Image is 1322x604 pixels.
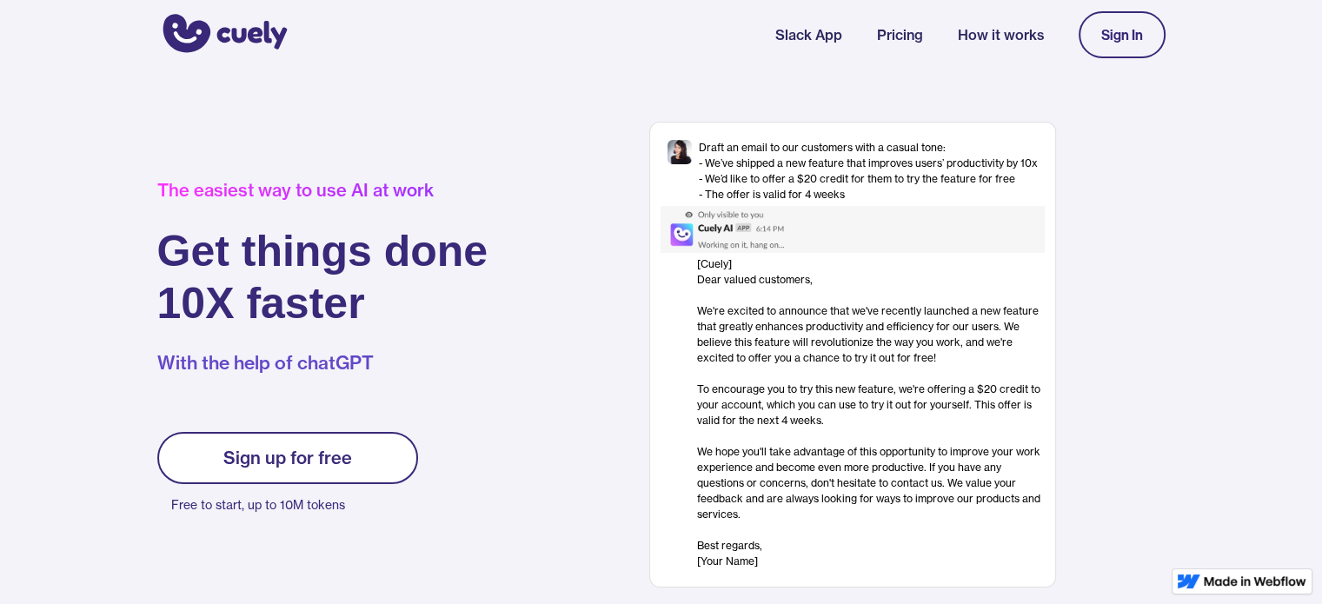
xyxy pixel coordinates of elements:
div: Draft an email to our customers with a casual tone: - We’ve shipped a new feature that improves u... [699,140,1038,202]
a: Sign In [1079,11,1166,58]
p: Free to start, up to 10M tokens [171,493,418,517]
a: home [157,3,288,67]
a: Slack App [775,24,842,45]
p: With the help of chatGPT [157,350,488,376]
a: How it works [958,24,1044,45]
div: Sign In [1101,27,1143,43]
img: Made in Webflow [1204,576,1306,587]
div: Sign up for free [223,448,352,468]
div: [Cuely] Dear valued customers, ‍ We're excited to announce that we've recently launched a new fea... [697,256,1045,569]
h1: Get things done 10X faster [157,225,488,329]
a: Pricing [877,24,923,45]
div: The easiest way to use AI at work [157,180,488,201]
a: Sign up for free [157,432,418,484]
